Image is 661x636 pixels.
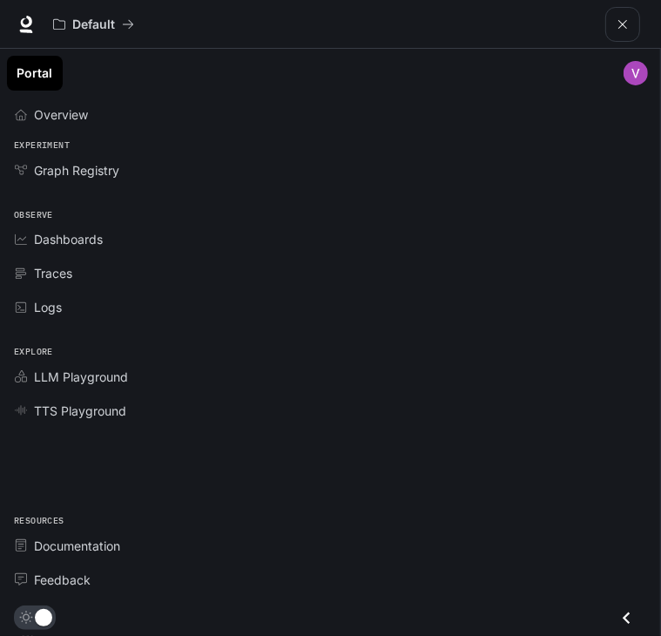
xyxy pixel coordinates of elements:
span: Dashboards [34,230,103,248]
img: User avatar [624,61,648,85]
button: Close drawer [607,600,646,636]
span: Dark mode toggle [35,607,52,626]
button: All workspaces [45,7,142,42]
a: Documentation [7,531,653,561]
a: Logs [7,292,653,322]
a: Dashboards [7,224,653,254]
a: Graph Registry [7,155,653,186]
span: Traces [34,264,72,282]
span: Documentation [34,537,120,555]
a: Feedback [7,565,653,595]
a: TTS Playground [7,396,653,426]
span: TTS Playground [34,402,126,420]
span: Graph Registry [34,161,119,179]
span: Overview [34,105,88,124]
a: LLM Playground [7,362,653,392]
button: User avatar [618,56,653,91]
a: Traces [7,258,653,288]
span: Feedback [34,571,91,589]
span: Logs [34,298,62,316]
button: open drawer [605,7,640,42]
a: Portal [7,56,63,91]
a: Overview [7,99,653,130]
span: LLM Playground [34,368,128,386]
p: Default [72,17,115,32]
